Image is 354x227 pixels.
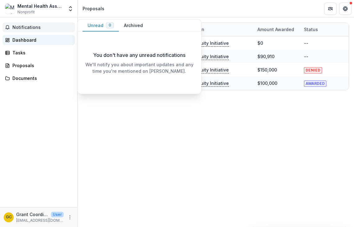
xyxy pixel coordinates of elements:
[12,37,70,43] div: Dashboard
[109,23,111,27] span: 0
[257,53,275,60] div: $90,910
[257,40,263,46] div: $0
[83,61,196,74] p: We'll notify you about important updates and any time you're mentioned on [PERSON_NAME].
[6,215,12,219] div: Grant Coordinator
[254,23,300,36] div: Amount awarded
[300,23,347,36] div: Status
[2,48,75,58] a: Tasks
[304,40,308,46] div: --
[66,214,74,221] button: More
[2,60,75,71] a: Proposals
[180,40,229,47] p: Health Equity Initiative
[176,23,254,36] div: Foundation
[17,9,35,15] span: Nonprofit
[66,2,75,15] button: Open entity switcher
[304,81,326,87] span: AWARDED
[12,49,70,56] div: Tasks
[12,25,72,30] span: Notifications
[80,4,107,13] nav: breadcrumb
[12,75,70,81] div: Documents
[324,2,337,15] button: Partners
[12,62,70,69] div: Proposals
[304,67,322,73] span: DENIED
[257,80,277,86] div: $100,000
[119,20,148,32] button: Archived
[2,73,75,83] a: Documents
[180,80,229,87] p: Health Equity Initiative
[304,53,308,60] div: --
[51,212,64,217] p: User
[16,211,48,218] p: Grant Coordinator
[2,22,75,32] button: Notifications
[16,218,64,223] p: [EMAIL_ADDRESS][DOMAIN_NAME]
[180,67,229,73] p: Health Equity Initiative
[83,5,104,12] div: Proposals
[17,3,64,9] div: Mental Health Association in Tulsa dba Mental Health Association [US_STATE]
[339,2,352,15] button: Get Help
[254,26,298,33] div: Amount awarded
[180,53,229,60] p: Health Equity Initiative
[93,51,185,59] p: You don't have any unread notifications
[300,26,322,33] div: Status
[2,35,75,45] a: Dashboard
[83,20,119,32] button: Unread
[5,4,15,14] img: Mental Health Association in Tulsa dba Mental Health Association Oklahoma
[257,67,277,73] div: $150,000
